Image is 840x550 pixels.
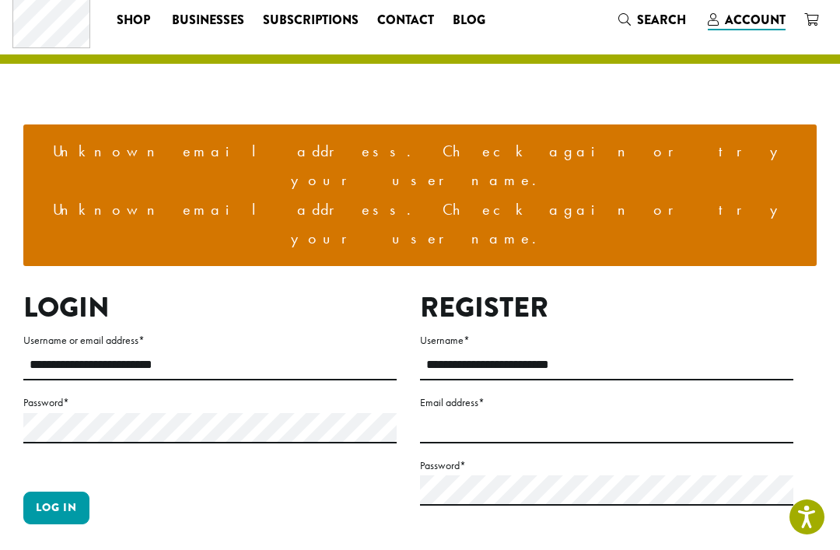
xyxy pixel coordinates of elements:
h2: Register [420,291,793,324]
span: Search [637,11,686,29]
label: Password [420,456,793,475]
span: Subscriptions [263,11,359,30]
span: Businesses [172,11,244,30]
label: Password [23,393,397,412]
span: Contact [377,11,434,30]
a: Search [609,7,698,33]
button: Log in [23,492,89,524]
li: Unknown email address. Check again or try your username. [36,137,804,195]
span: Shop [117,11,150,30]
a: Shop [107,8,163,33]
h2: Login [23,291,397,324]
span: Account [725,11,786,29]
li: Unknown email address. Check again or try your username. [36,195,804,254]
span: Blog [453,11,485,30]
label: Email address [420,393,793,412]
label: Username or email address [23,331,397,350]
label: Username [420,331,793,350]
